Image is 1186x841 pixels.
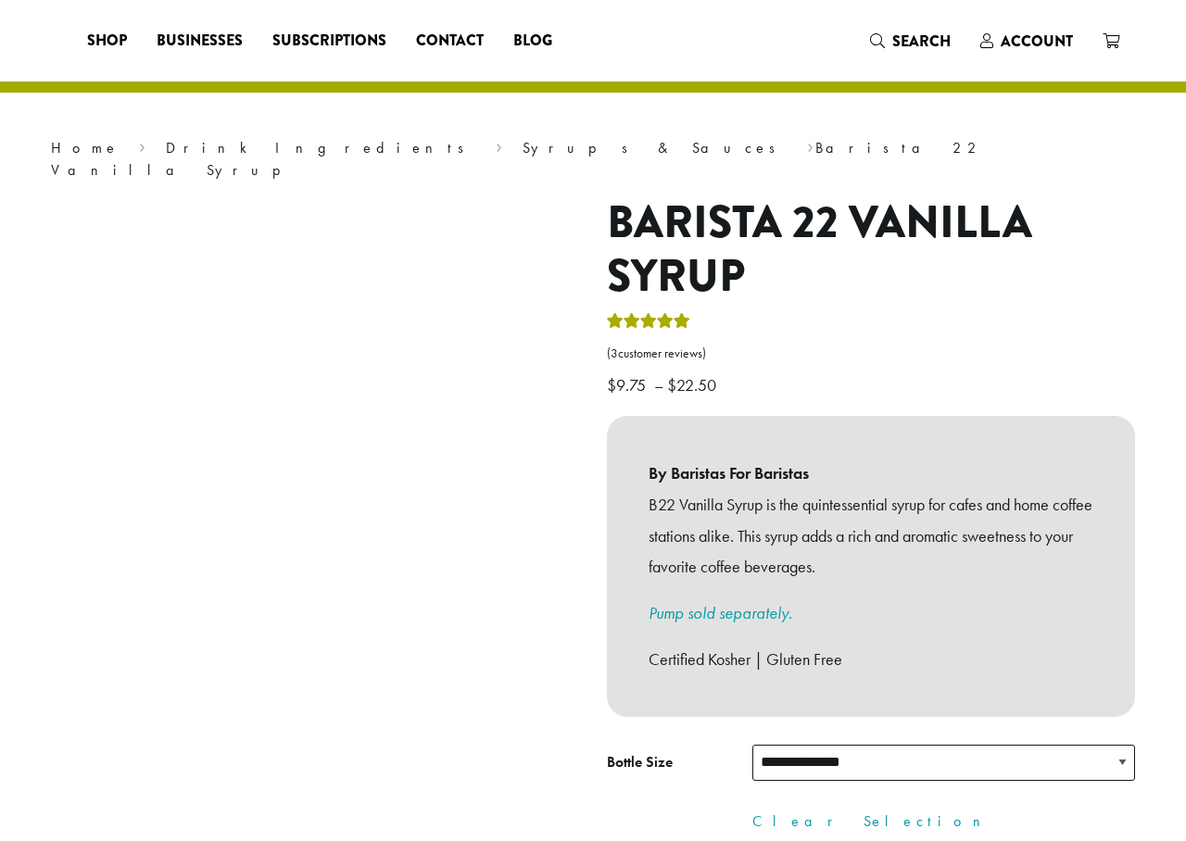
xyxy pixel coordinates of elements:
[523,138,788,157] a: Syrups & Sauces
[965,26,1088,56] a: Account
[752,810,1135,833] a: Clear Selection
[51,137,1135,182] nav: Breadcrumb
[607,749,752,776] label: Bottle Size
[667,374,721,395] bdi: 22.50
[157,30,243,53] span: Businesses
[892,31,951,52] span: Search
[667,374,676,395] span: $
[611,345,618,361] span: 3
[649,602,792,623] a: Pump sold separately.
[649,458,1093,489] b: By Baristas For Baristas
[498,26,567,56] a: Blog
[649,489,1093,583] p: B22 Vanilla Syrup is the quintessential syrup for cafes and home coffee stations alike. This syru...
[807,131,814,159] span: ›
[72,26,142,56] a: Shop
[607,345,1135,363] a: (3customer reviews)
[258,26,401,56] a: Subscriptions
[1001,31,1073,52] span: Account
[649,644,1093,675] p: Certified Kosher | Gluten Free
[166,138,476,157] a: Drink Ingredients
[139,131,145,159] span: ›
[654,374,663,395] span: –
[496,131,502,159] span: ›
[607,374,616,395] span: $
[51,138,120,157] a: Home
[272,30,386,53] span: Subscriptions
[142,26,258,56] a: Businesses
[401,26,498,56] a: Contact
[607,374,650,395] bdi: 9.75
[416,30,484,53] span: Contact
[855,26,965,56] a: Search
[607,196,1135,303] h1: Barista 22 Vanilla Syrup
[607,310,690,338] div: Rated 5.00 out of 5
[513,30,552,53] span: Blog
[87,30,127,53] span: Shop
